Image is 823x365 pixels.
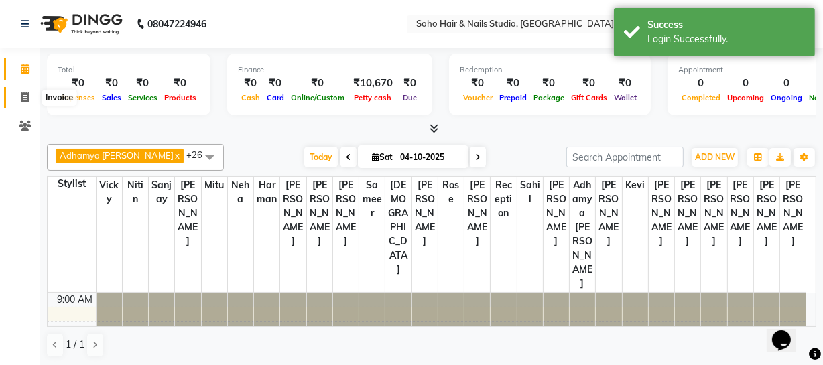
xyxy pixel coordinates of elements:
span: Due [399,93,420,102]
span: [PERSON_NAME] [544,177,569,250]
span: [PERSON_NAME] [701,177,726,250]
span: 1 / 1 [66,338,84,352]
span: Cash [238,93,263,102]
span: Reception [491,177,516,222]
span: Kevi [623,177,648,194]
input: Search Appointment [566,147,684,167]
span: Neha [228,177,253,208]
span: Products [161,93,200,102]
span: [PERSON_NAME] [649,177,674,250]
span: Upcoming [724,93,767,102]
span: Wallet [611,93,640,102]
span: [PERSON_NAME] [675,177,700,250]
span: Mitu [202,177,227,194]
span: [PERSON_NAME] [280,177,306,250]
div: ₹0 [288,76,348,91]
span: sameer [359,177,385,222]
span: [PERSON_NAME] [412,177,438,250]
span: Services [125,93,161,102]
div: Success [647,18,805,32]
div: ₹0 [568,76,611,91]
span: Adhamya [PERSON_NAME] [60,150,174,161]
span: ADD NEW [695,152,735,162]
a: x [174,150,180,161]
span: [PERSON_NAME] [780,177,806,250]
span: Card [263,93,288,102]
span: [PERSON_NAME] [754,177,779,250]
input: 2025-10-04 [396,147,463,167]
div: Stylist [48,177,96,191]
span: [PERSON_NAME] [333,177,359,250]
div: 0 [678,76,724,91]
span: Gift Cards [568,93,611,102]
div: ₹0 [460,76,496,91]
div: ₹0 [496,76,530,91]
span: [DEMOGRAPHIC_DATA] [385,177,411,278]
span: [PERSON_NAME] [596,177,621,250]
span: +26 [186,149,212,160]
div: Total [58,64,200,76]
div: ₹0 [125,76,161,91]
div: 0 [724,76,767,91]
div: Redemption [460,64,640,76]
span: Ongoing [767,93,806,102]
span: Harman [254,177,279,208]
div: ₹0 [58,76,99,91]
div: ₹0 [99,76,125,91]
div: ₹0 [530,76,568,91]
span: Sahil [517,177,543,208]
span: [PERSON_NAME] [175,177,200,250]
button: ADD NEW [692,148,738,167]
span: [PERSON_NAME] [307,177,332,250]
span: Sanjay [149,177,174,208]
div: Invoice [42,90,76,106]
span: [PERSON_NAME] [728,177,753,250]
span: Today [304,147,338,167]
div: ₹0 [238,76,263,91]
span: Completed [678,93,724,102]
span: Sales [99,93,125,102]
div: 0 [767,76,806,91]
span: Online/Custom [288,93,348,102]
div: ₹0 [398,76,422,91]
span: Adhamya [PERSON_NAME] [570,177,595,292]
div: Login Successfully. [647,32,805,46]
span: Package [530,93,568,102]
span: Nitin [123,177,148,208]
span: [PERSON_NAME] [464,177,490,250]
span: Voucher [460,93,496,102]
div: ₹10,670 [348,76,398,91]
span: Prepaid [496,93,530,102]
iframe: chat widget [767,311,810,352]
div: ₹0 [161,76,200,91]
div: 9:00 AM [55,293,96,307]
span: Rose [438,177,464,208]
b: 08047224946 [147,5,206,43]
div: Finance [238,64,422,76]
span: Sat [369,152,396,162]
div: ₹0 [263,76,288,91]
span: Vicky [97,177,122,208]
img: logo [34,5,126,43]
span: Petty cash [351,93,395,102]
div: ₹0 [611,76,640,91]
